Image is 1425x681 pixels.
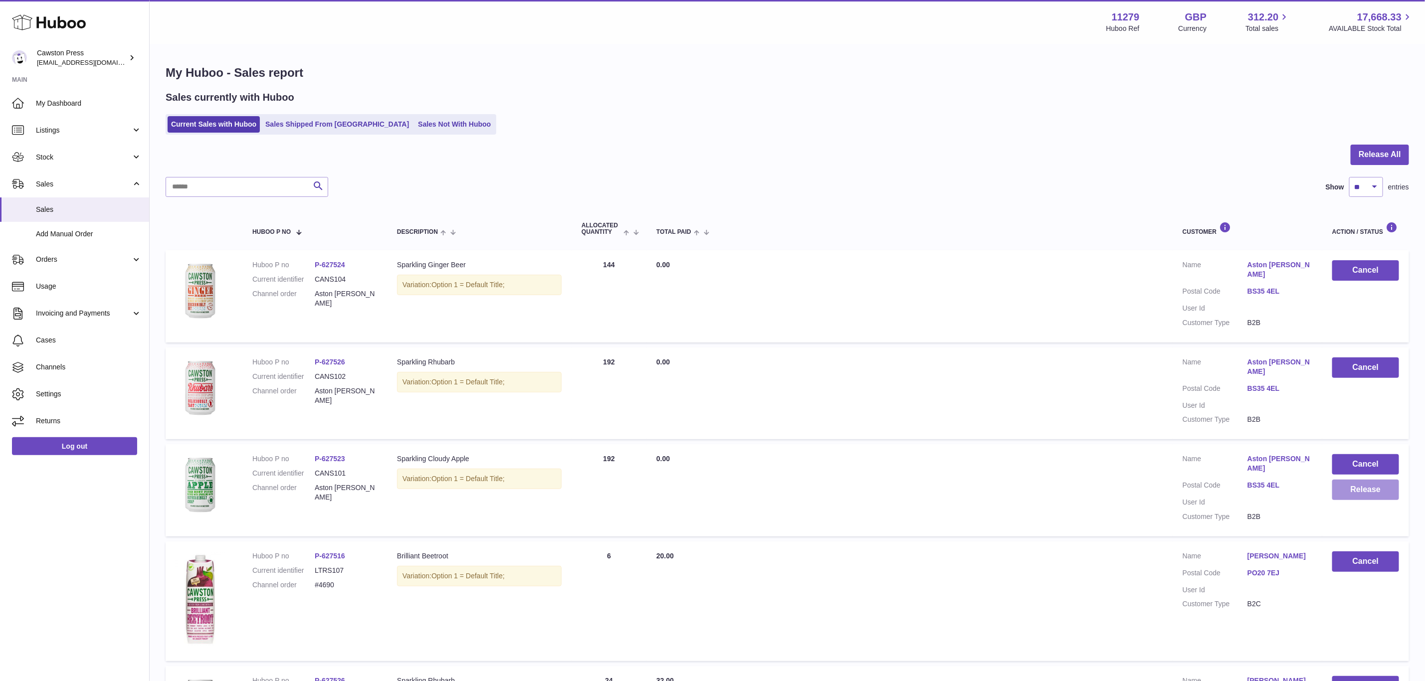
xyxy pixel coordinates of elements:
[1332,551,1399,572] button: Cancel
[1247,260,1312,279] a: Aston [PERSON_NAME]
[252,372,315,381] dt: Current identifier
[252,357,315,367] dt: Huboo P no
[1247,568,1312,578] a: PO20 7EJ
[315,386,377,405] dd: Aston [PERSON_NAME]
[397,372,562,392] div: Variation:
[1332,480,1399,500] button: Release
[1247,318,1312,328] dd: B2B
[315,469,377,478] dd: CANS101
[1183,357,1247,379] dt: Name
[36,416,142,426] span: Returns
[166,91,294,104] h2: Sales currently with Huboo
[1247,481,1312,490] a: BS35 4EL
[1332,357,1399,378] button: Cancel
[572,347,646,439] td: 192
[315,483,377,502] dd: Aston [PERSON_NAME]
[397,260,562,270] div: Sparkling Ginger Beer
[262,116,412,133] a: Sales Shipped From [GEOGRAPHIC_DATA]
[36,179,131,189] span: Sales
[431,281,505,289] span: Option 1 = Default Title;
[656,261,670,269] span: 0.00
[397,551,562,561] div: Brilliant Beetroot
[252,469,315,478] dt: Current identifier
[315,358,345,366] a: P-627526
[572,250,646,342] td: 144
[1183,287,1247,299] dt: Postal Code
[397,229,438,235] span: Description
[656,358,670,366] span: 0.00
[431,378,505,386] span: Option 1 = Default Title;
[1183,222,1312,235] div: Customer
[1329,10,1413,33] a: 17,668.33 AVAILABLE Stock Total
[1112,10,1140,24] strong: 11279
[1326,182,1344,192] label: Show
[315,261,345,269] a: P-627524
[397,357,562,367] div: Sparkling Rhubarb
[252,386,315,405] dt: Channel order
[1351,145,1409,165] button: Release All
[315,275,377,284] dd: CANS104
[397,566,562,586] div: Variation:
[252,275,315,284] dt: Current identifier
[36,282,142,291] span: Usage
[252,551,315,561] dt: Huboo P no
[1185,10,1207,24] strong: GBP
[36,362,142,372] span: Channels
[582,222,621,235] span: ALLOCATED Quantity
[1179,24,1207,33] div: Currency
[36,205,142,214] span: Sales
[1183,512,1247,521] dt: Customer Type
[572,444,646,536] td: 192
[36,255,131,264] span: Orders
[1247,599,1312,609] dd: B2C
[36,389,142,399] span: Settings
[1247,287,1312,296] a: BS35 4EL
[252,260,315,270] dt: Huboo P no
[1183,318,1247,328] dt: Customer Type
[315,566,377,575] dd: LTRS107
[315,552,345,560] a: P-627516
[1329,24,1413,33] span: AVAILABLE Stock Total
[1248,10,1278,24] span: 312.20
[1247,415,1312,424] dd: B2B
[1183,481,1247,493] dt: Postal Code
[1332,454,1399,475] button: Cancel
[656,552,674,560] span: 20.00
[37,58,147,66] span: [EMAIL_ADDRESS][DOMAIN_NAME]
[166,65,1409,81] h1: My Huboo - Sales report
[315,455,345,463] a: P-627523
[252,566,315,575] dt: Current identifier
[36,229,142,239] span: Add Manual Order
[176,357,225,424] img: 112791717167690.png
[176,454,225,520] img: 112791717167733.png
[36,336,142,345] span: Cases
[176,260,225,327] img: 112791717167727.png
[1247,384,1312,393] a: BS35 4EL
[572,541,646,661] td: 6
[1183,498,1247,507] dt: User Id
[1183,384,1247,396] dt: Postal Code
[1247,357,1312,376] a: Aston [PERSON_NAME]
[431,475,505,483] span: Option 1 = Default Title;
[1247,454,1312,473] a: Aston [PERSON_NAME]
[36,99,142,108] span: My Dashboard
[1388,182,1409,192] span: entries
[1332,222,1399,235] div: Action / Status
[1183,304,1247,313] dt: User Id
[315,580,377,590] dd: #4690
[36,309,131,318] span: Invoicing and Payments
[36,153,131,162] span: Stock
[252,454,315,464] dt: Huboo P no
[1183,568,1247,580] dt: Postal Code
[656,455,670,463] span: 0.00
[1247,551,1312,561] a: [PERSON_NAME]
[656,229,691,235] span: Total paid
[252,580,315,590] dt: Channel order
[37,48,127,67] div: Cawston Press
[1332,260,1399,281] button: Cancel
[1245,24,1290,33] span: Total sales
[252,289,315,308] dt: Channel order
[397,454,562,464] div: Sparkling Cloudy Apple
[36,126,131,135] span: Listings
[1357,10,1402,24] span: 17,668.33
